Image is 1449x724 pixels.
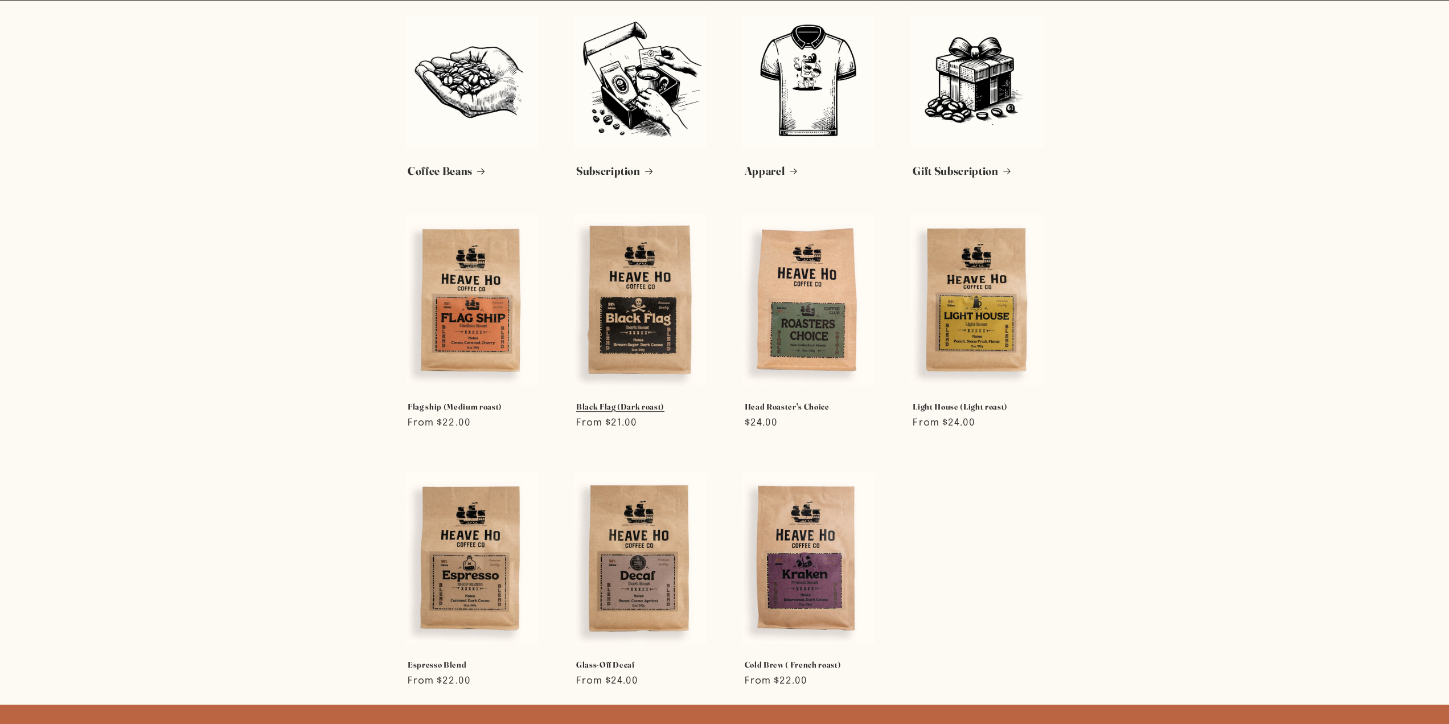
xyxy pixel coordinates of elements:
a: Cold Brew ( French roast) [745,660,873,670]
a: Espresso Blend [408,660,536,670]
a: Coffee Beans [408,164,536,178]
a: Black Flag (Dark roast) [576,402,705,412]
a: Light House (Light roast) [913,402,1041,412]
a: Flag ship (Medium roast) [408,402,536,412]
a: Gift Subscription [913,164,1041,178]
a: Glass-Off Decaf [576,660,705,670]
a: Head Roaster's Choice [745,402,873,412]
a: Apparel [745,164,873,178]
a: Subscription [576,164,705,178]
